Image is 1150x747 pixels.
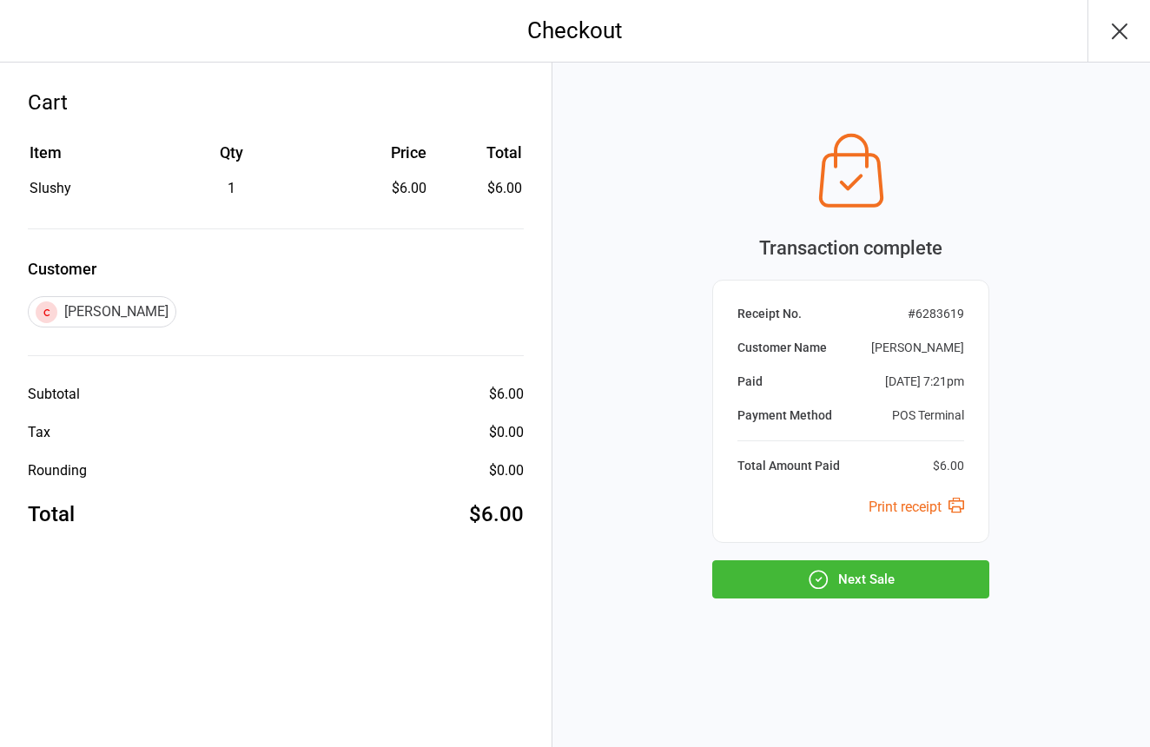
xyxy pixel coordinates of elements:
div: [PERSON_NAME] [28,296,176,327]
div: $6.00 [933,457,964,475]
div: Customer Name [737,339,827,357]
div: $6.00 [489,384,524,405]
a: Print receipt [869,499,964,515]
div: Rounding [28,460,87,481]
th: Qty [135,141,328,176]
div: Cart [28,87,524,118]
div: Subtotal [28,384,80,405]
div: $0.00 [489,460,524,481]
div: Paid [737,373,763,391]
span: Slushy [30,180,71,196]
div: Price [330,141,426,164]
div: $0.00 [489,422,524,443]
div: $6.00 [469,499,524,530]
div: [PERSON_NAME] [871,339,964,357]
div: Receipt No. [737,305,802,323]
div: [DATE] 7:21pm [885,373,964,391]
th: Item [30,141,133,176]
div: $6.00 [330,178,426,199]
td: $6.00 [433,178,522,199]
div: POS Terminal [892,407,964,425]
div: 1 [135,178,328,199]
div: Total Amount Paid [737,457,840,475]
div: Total [28,499,75,530]
label: Customer [28,257,524,281]
div: # 6283619 [908,305,964,323]
div: Tax [28,422,50,443]
button: Next Sale [712,560,989,598]
div: Payment Method [737,407,832,425]
div: Transaction complete [712,234,989,262]
th: Total [433,141,522,176]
